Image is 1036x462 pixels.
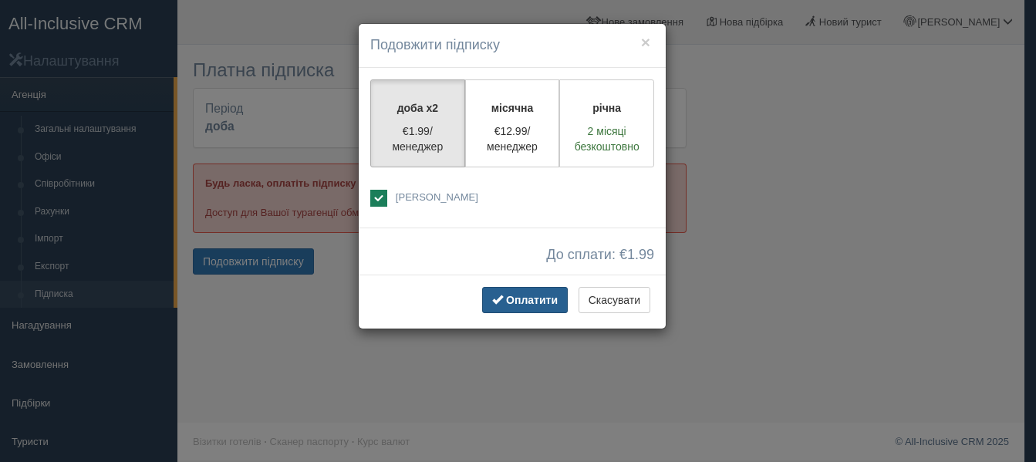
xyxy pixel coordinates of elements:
span: Оплатити [506,294,558,306]
p: €12.99/менеджер [475,123,550,154]
span: До сплати: € [546,248,654,263]
p: доба x2 [380,100,455,116]
p: місячна [475,100,550,116]
h4: Подовжити підписку [370,35,654,56]
button: × [641,34,650,50]
button: Оплатити [482,287,568,313]
span: [PERSON_NAME] [396,191,478,203]
span: 1.99 [627,247,654,262]
p: €1.99/менеджер [380,123,455,154]
p: річна [569,100,644,116]
button: Скасувати [579,287,650,313]
p: 2 місяці безкоштовно [569,123,644,154]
